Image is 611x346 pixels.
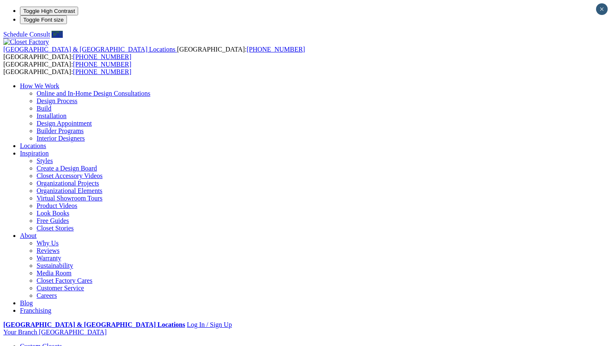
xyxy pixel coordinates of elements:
[37,292,57,299] a: Careers
[37,240,59,247] a: Why Us
[37,187,102,194] a: Organizational Elements
[37,217,69,224] a: Free Guides
[20,15,67,24] button: Toggle Font size
[20,82,59,89] a: How We Work
[20,299,33,306] a: Blog
[20,142,46,149] a: Locations
[187,321,232,328] a: Log In / Sign Up
[37,262,73,269] a: Sustainability
[20,232,37,239] a: About
[73,61,131,68] a: [PHONE_NUMBER]
[37,135,85,142] a: Interior Designers
[37,195,103,202] a: Virtual Showroom Tours
[52,31,63,38] a: Call
[596,3,608,15] button: Close
[37,165,97,172] a: Create a Design Board
[3,329,107,336] a: Your Branch [GEOGRAPHIC_DATA]
[37,284,84,292] a: Customer Service
[3,46,175,53] span: [GEOGRAPHIC_DATA] & [GEOGRAPHIC_DATA] Locations
[37,127,84,134] a: Builder Programs
[37,225,74,232] a: Closet Stories
[3,31,50,38] a: Schedule Consult
[73,68,131,75] a: [PHONE_NUMBER]
[3,46,177,53] a: [GEOGRAPHIC_DATA] & [GEOGRAPHIC_DATA] Locations
[39,329,106,336] span: [GEOGRAPHIC_DATA]
[20,307,52,314] a: Franchising
[3,61,131,75] span: [GEOGRAPHIC_DATA]: [GEOGRAPHIC_DATA]:
[37,255,61,262] a: Warranty
[37,120,92,127] a: Design Appointment
[37,112,67,119] a: Installation
[3,46,305,60] span: [GEOGRAPHIC_DATA]: [GEOGRAPHIC_DATA]:
[37,277,92,284] a: Closet Factory Cares
[23,17,64,23] span: Toggle Font size
[73,53,131,60] a: [PHONE_NUMBER]
[37,210,69,217] a: Look Books
[37,202,77,209] a: Product Videos
[37,247,59,254] a: Reviews
[3,329,37,336] span: Your Branch
[3,321,185,328] a: [GEOGRAPHIC_DATA] & [GEOGRAPHIC_DATA] Locations
[23,8,75,14] span: Toggle High Contrast
[20,150,49,157] a: Inspiration
[37,105,52,112] a: Build
[3,38,49,46] img: Closet Factory
[37,172,103,179] a: Closet Accessory Videos
[37,97,77,104] a: Design Process
[37,90,150,97] a: Online and In-Home Design Consultations
[37,180,99,187] a: Organizational Projects
[20,7,78,15] button: Toggle High Contrast
[37,157,53,164] a: Styles
[246,46,305,53] a: [PHONE_NUMBER]
[37,269,71,277] a: Media Room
